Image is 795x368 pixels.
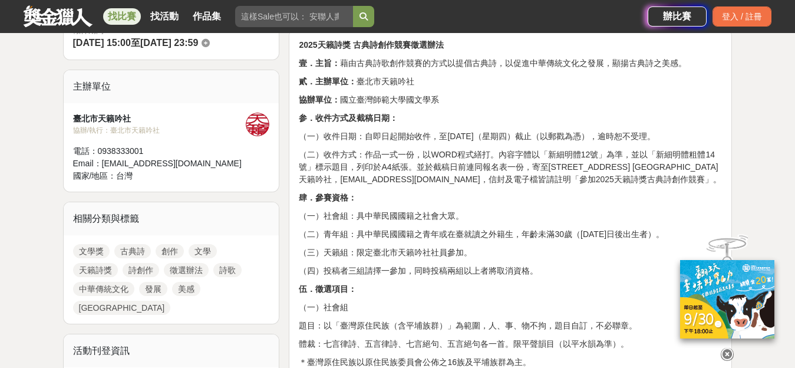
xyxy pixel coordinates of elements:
img: ff197300-f8ee-455f-a0ae-06a3645bc375.jpg [680,260,774,339]
div: 活動刊登資訊 [64,334,279,367]
div: Email： [EMAIL_ADDRESS][DOMAIN_NAME] [73,157,246,170]
span: 國家/地區： [73,171,117,180]
a: 文學 [189,244,217,258]
p: （二）青年組：具中華民國國籍之青年或在臺就讀之外籍生，年齡未滿30歲（[DATE]日後出生者）。 [299,228,722,241]
a: 作品集 [188,8,226,25]
p: （一）收件日期：自即日起開始收件，至[DATE]（星期四）截止（以郵戳為憑），逾時恕不受理。 [299,130,722,143]
a: 天籟詩獎 [73,263,118,277]
p: （二）收件方式：作品一式一份，以WORD程式繕打。內容字體以「新細明體12號」為準，並以「新細明體粗體14號」標示題目，列印於A4紙張。並於截稿日前連同報名表一份，寄至[STREET_ADDRE... [299,149,722,186]
a: 詩創作 [123,263,159,277]
span: [DATE] 15:00 [73,38,131,48]
a: 詩歌 [213,263,242,277]
strong: 伍．徵選項目： [299,284,357,294]
a: 創作 [156,244,184,258]
p: 國立臺灣師範大學國文學系 [299,94,722,106]
p: 臺北市天籟吟社 [299,75,722,88]
a: 徵選辦法 [164,263,209,277]
a: 美感 [172,282,200,296]
div: 主辦單位 [64,70,279,103]
a: 找活動 [146,8,183,25]
p: （一）社會組 [299,301,722,314]
a: 找比賽 [103,8,141,25]
strong: 参．收件方式及截稿日期： [299,113,398,123]
span: 台灣 [116,171,133,180]
p: 藉由古典詩歌創作競賽的方式以提倡古典詩，以促進中華傳統文化之發展，顯揚古典詩之美感。 [299,57,722,70]
span: [DATE] 23:59 [140,38,198,48]
div: 相關分類與標籤 [64,202,279,235]
strong: 協辦單位： [299,95,340,104]
a: 中華傳統文化 [73,282,134,296]
div: 協辦/執行： 臺北市天籟吟社 [73,125,246,136]
p: （三）天籟組：限定臺北市天籟吟社社員參加。 [299,247,722,259]
a: 文學獎 [73,244,110,258]
div: 臺北市天籟吟社 [73,113,246,125]
strong: 肆．參賽資格： [299,193,357,202]
a: 辦比賽 [648,6,707,27]
input: 這樣Sale也可以： 安聯人壽創意銷售法募集 [235,6,353,27]
a: [GEOGRAPHIC_DATA] [73,301,171,315]
strong: 2025天籟詩獎 古典詩創作競賽徵選辦法 [299,40,443,50]
p: （四）投稿者三組請擇一參加，同時投稿兩組以上者將取消資格。 [299,265,722,277]
span: 徵件期間 [73,26,104,35]
p: 題目：以「臺灣原住民族（含平埔族群）」為範圍，人、事、物不拘，題目自訂，不必聯章。 [299,320,722,332]
div: 登入 / 註冊 [712,6,771,27]
strong: 貳．主辦單位： [299,77,357,86]
span: 至 [131,38,140,48]
p: 體裁：七言律詩、五言律詩、七言絕句、五言絕句各一首。限平聲韻目（以平水韻為準）。 [299,338,722,350]
strong: 壹．主旨： [299,58,340,68]
a: 發展 [139,282,167,296]
a: 古典詩 [114,244,151,258]
div: 電話： 0938333001 [73,145,246,157]
p: （一）社會組：具中華民國國籍之社會大眾。 [299,210,722,222]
